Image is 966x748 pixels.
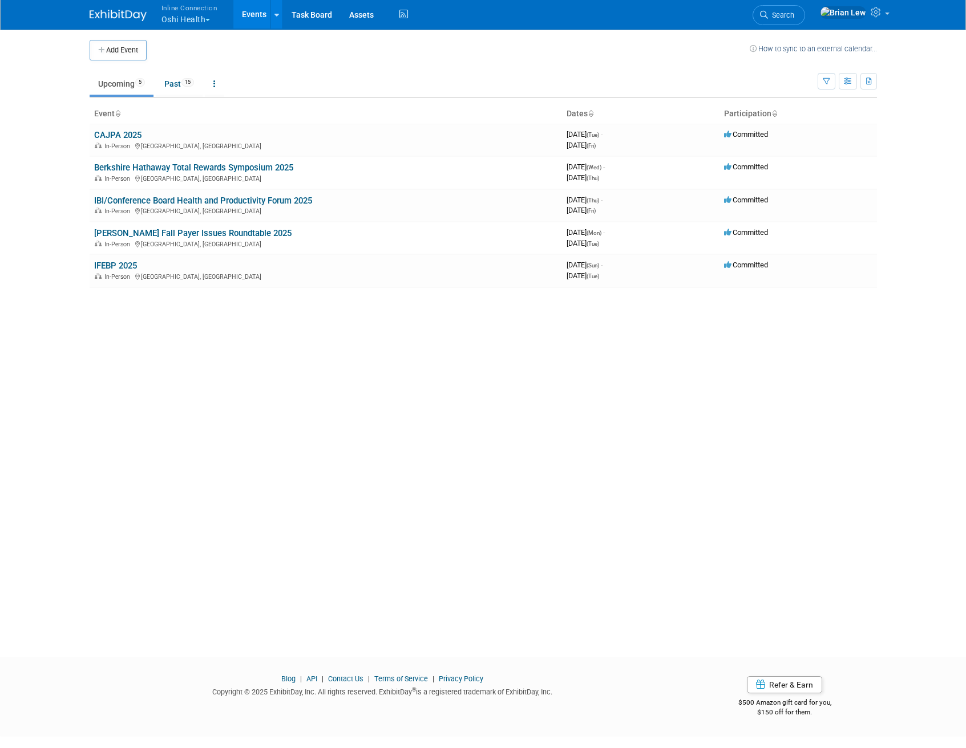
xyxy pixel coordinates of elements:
[587,241,599,247] span: (Tue)
[365,674,373,683] span: |
[820,6,866,19] img: Brian Lew
[95,241,102,246] img: In-Person Event
[94,228,292,238] a: [PERSON_NAME] Fall Payer Issues Roundtable 2025
[567,162,605,171] span: [DATE]
[104,175,134,182] span: In-Person
[720,104,877,124] th: Participation
[374,674,428,683] a: Terms of Service
[104,208,134,215] span: In-Person
[567,130,603,139] span: [DATE]
[156,73,203,95] a: Past15
[90,104,562,124] th: Event
[567,261,603,269] span: [DATE]
[90,40,147,60] button: Add Event
[567,206,596,214] span: [DATE]
[90,10,147,21] img: ExhibitDay
[90,684,676,697] div: Copyright © 2025 ExhibitDay, Inc. All rights reserved. ExhibitDay is a registered trademark of Ex...
[95,143,102,148] img: In-Person Event
[601,196,603,204] span: -
[161,2,217,14] span: Inline Connection
[328,674,363,683] a: Contact Us
[567,228,605,237] span: [DATE]
[297,674,305,683] span: |
[587,175,599,181] span: (Thu)
[94,261,137,271] a: IFEBP 2025
[430,674,437,683] span: |
[603,162,605,171] span: -
[603,228,605,237] span: -
[94,173,557,182] div: [GEOGRAPHIC_DATA], [GEOGRAPHIC_DATA]
[567,173,599,182] span: [DATE]
[94,162,293,173] a: Berkshire Hathaway Total Rewards Symposium 2025
[724,228,768,237] span: Committed
[771,109,777,118] a: Sort by Participation Type
[181,78,194,87] span: 15
[601,130,603,139] span: -
[412,686,416,693] sup: ®
[94,141,557,150] div: [GEOGRAPHIC_DATA], [GEOGRAPHIC_DATA]
[562,104,720,124] th: Dates
[750,44,877,53] a: How to sync to an external calendar...
[135,78,145,87] span: 5
[587,230,601,236] span: (Mon)
[94,271,557,280] div: [GEOGRAPHIC_DATA], [GEOGRAPHIC_DATA]
[747,676,822,693] a: Refer & Earn
[281,674,296,683] a: Blog
[587,164,601,170] span: (Wed)
[567,196,603,204] span: [DATE]
[587,208,596,214] span: (Fri)
[94,206,557,215] div: [GEOGRAPHIC_DATA], [GEOGRAPHIC_DATA]
[693,690,877,717] div: $500 Amazon gift card for you,
[587,262,599,269] span: (Sun)
[587,273,599,279] span: (Tue)
[306,674,317,683] a: API
[319,674,326,683] span: |
[724,261,768,269] span: Committed
[90,73,153,95] a: Upcoming5
[724,196,768,204] span: Committed
[587,197,599,204] span: (Thu)
[724,162,768,171] span: Committed
[587,143,596,149] span: (Fri)
[567,271,599,280] span: [DATE]
[768,11,794,19] span: Search
[94,239,557,248] div: [GEOGRAPHIC_DATA], [GEOGRAPHIC_DATA]
[693,708,877,717] div: $150 off for them.
[94,130,142,140] a: CAJPA 2025
[587,132,599,138] span: (Tue)
[439,674,483,683] a: Privacy Policy
[95,175,102,181] img: In-Person Event
[115,109,120,118] a: Sort by Event Name
[601,261,603,269] span: -
[104,273,134,280] span: In-Person
[588,109,593,118] a: Sort by Start Date
[104,241,134,248] span: In-Person
[104,143,134,150] span: In-Person
[95,273,102,279] img: In-Person Event
[95,208,102,213] img: In-Person Event
[567,239,599,247] span: [DATE]
[567,141,596,149] span: [DATE]
[724,130,768,139] span: Committed
[753,5,805,25] a: Search
[94,196,312,206] a: IBI/Conference Board Health and Productivity Forum 2025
